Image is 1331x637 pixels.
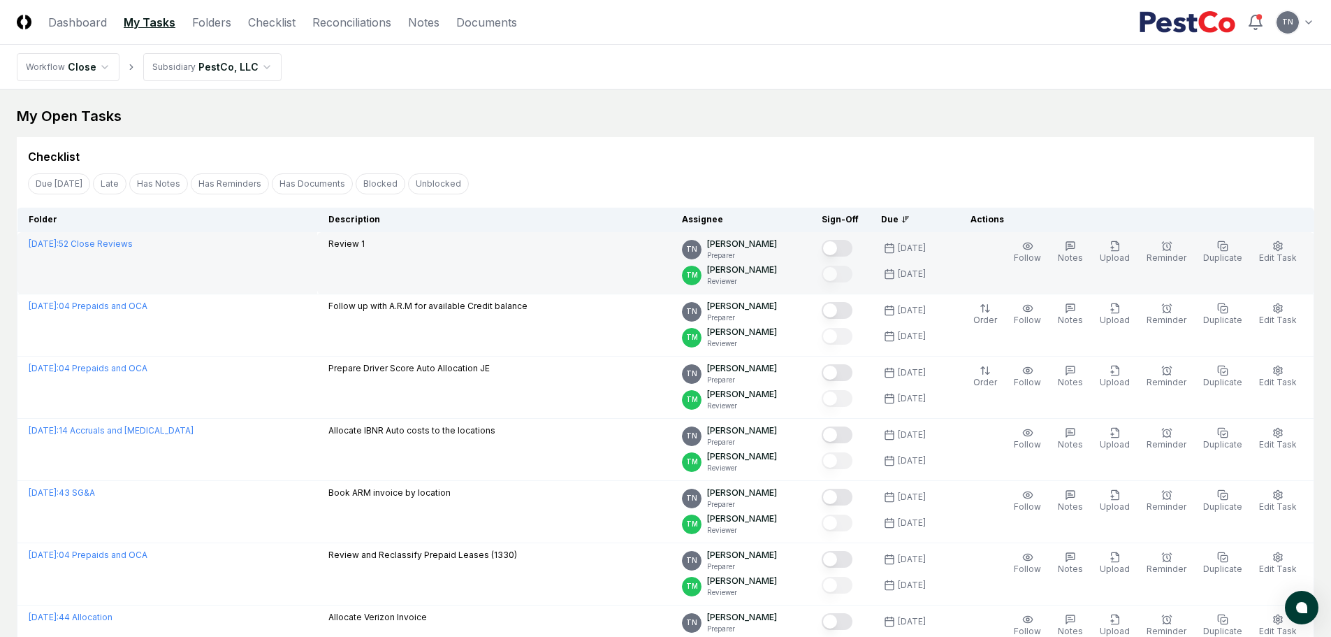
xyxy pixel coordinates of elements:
[1200,424,1245,454] button: Duplicate
[1144,424,1189,454] button: Reminder
[1139,11,1236,34] img: PestCo logo
[1100,252,1130,263] span: Upload
[1200,549,1245,578] button: Duplicate
[1259,501,1297,512] span: Edit Task
[1058,315,1083,325] span: Notes
[1203,501,1242,512] span: Duplicate
[898,304,926,317] div: [DATE]
[1058,501,1083,512] span: Notes
[1203,439,1242,450] span: Duplicate
[29,487,59,498] span: [DATE] :
[1259,439,1297,450] span: Edit Task
[29,301,147,311] a: [DATE]:04 Prepaids and OCA
[29,612,59,622] span: [DATE] :
[328,549,517,561] p: Review and Reclassify Prepaid Leases (1330)
[17,106,1314,126] div: My Open Tasks
[1058,564,1083,574] span: Notes
[1058,439,1083,450] span: Notes
[822,515,852,531] button: Mark complete
[192,14,231,31] a: Folders
[1259,315,1297,325] span: Edit Task
[970,300,1000,329] button: Order
[328,487,451,499] p: Book ARM invoice by location
[822,302,852,319] button: Mark complete
[707,238,777,250] p: [PERSON_NAME]
[822,489,852,506] button: Mark complete
[970,362,1000,392] button: Order
[707,276,777,287] p: Reviewer
[707,561,777,572] p: Preparer
[152,61,196,73] div: Subsidiary
[707,450,777,463] p: [PERSON_NAME]
[312,14,391,31] a: Reconciliations
[1144,300,1189,329] button: Reminder
[707,338,777,349] p: Reviewer
[686,368,697,379] span: TN
[1014,252,1041,263] span: Follow
[822,452,852,469] button: Mark complete
[1097,238,1133,267] button: Upload
[1055,238,1086,267] button: Notes
[898,491,926,503] div: [DATE]
[1256,549,1300,578] button: Edit Task
[686,519,698,529] span: TM
[707,463,777,473] p: Reviewer
[1256,487,1300,516] button: Edit Task
[1097,362,1133,392] button: Upload
[1147,439,1186,450] span: Reminder
[959,213,1303,226] div: Actions
[28,173,90,194] button: Due Today
[1203,315,1242,325] span: Duplicate
[272,173,353,194] button: Has Documents
[898,455,926,467] div: [DATE]
[1256,362,1300,392] button: Edit Task
[1285,591,1318,624] button: atlas-launcher
[408,173,469,194] button: Unblocked
[707,375,777,385] p: Preparer
[707,401,777,411] p: Reviewer
[898,579,926,592] div: [DATE]
[707,424,777,437] p: [PERSON_NAME]
[1055,487,1086,516] button: Notes
[822,364,852,381] button: Mark complete
[29,550,59,560] span: [DATE] :
[898,517,926,529] div: [DATE]
[822,577,852,594] button: Mark complete
[686,244,697,255] span: TN
[822,427,852,443] button: Mark complete
[29,425,59,436] span: [DATE] :
[671,208,810,232] th: Assignee
[707,437,777,448] p: Preparer
[707,388,777,401] p: [PERSON_NAME]
[1014,501,1041,512] span: Follow
[973,377,997,387] span: Order
[29,363,59,373] span: [DATE] :
[707,513,777,525] p: [PERSON_NAME]
[1259,626,1297,636] span: Edit Task
[898,392,926,405] div: [DATE]
[1203,626,1242,636] span: Duplicate
[1275,10,1300,35] button: TN
[29,301,59,311] span: [DATE] :
[17,208,317,232] th: Folder
[973,315,997,325] span: Order
[707,250,777,261] p: Preparer
[707,525,777,536] p: Reviewer
[17,15,31,29] img: Logo
[328,611,427,624] p: Allocate Verizon Invoice
[29,487,95,498] a: [DATE]:43 SG&A
[1256,424,1300,454] button: Edit Task
[707,575,777,587] p: [PERSON_NAME]
[686,332,698,343] span: TM
[898,268,926,280] div: [DATE]
[29,238,59,249] span: [DATE] :
[1011,424,1044,454] button: Follow
[686,306,697,317] span: TN
[29,425,194,436] a: [DATE]:14 Accruals and [MEDICAL_DATA]
[1147,564,1186,574] span: Reminder
[248,14,296,31] a: Checklist
[1100,315,1130,325] span: Upload
[1147,501,1186,512] span: Reminder
[129,173,188,194] button: Has Notes
[1011,238,1044,267] button: Follow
